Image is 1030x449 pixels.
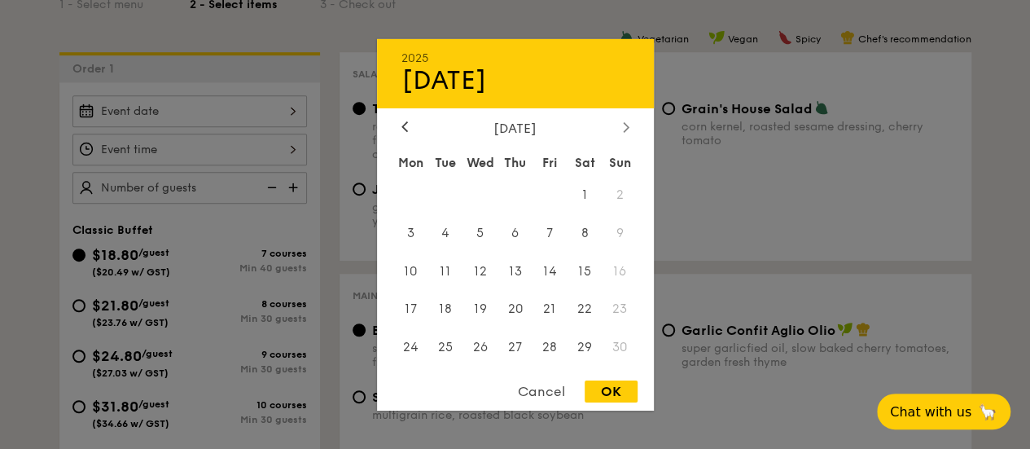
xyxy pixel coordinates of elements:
[890,404,971,420] span: Chat with us
[401,51,629,64] div: 2025
[462,147,497,177] div: Wed
[603,147,638,177] div: Sun
[427,147,462,177] div: Tue
[533,292,568,327] span: 21
[497,147,533,177] div: Thu
[568,215,603,250] span: 8
[603,292,638,327] span: 23
[393,147,428,177] div: Mon
[497,292,533,327] span: 20
[877,394,1010,429] button: Chat with us🦙
[427,292,462,327] span: 18
[393,215,428,250] span: 3
[568,253,603,288] span: 15
[497,330,533,365] span: 27
[462,330,497,365] span: 26
[427,215,462,250] span: 4
[568,177,603,212] span: 1
[533,215,568,250] span: 7
[978,403,997,421] span: 🦙
[393,253,428,288] span: 10
[393,292,428,327] span: 17
[497,253,533,288] span: 13
[603,253,638,288] span: 16
[401,64,629,95] div: [DATE]
[462,292,497,327] span: 19
[427,330,462,365] span: 25
[568,292,603,327] span: 22
[393,330,428,365] span: 24
[427,253,462,288] span: 11
[603,177,638,212] span: 2
[603,330,638,365] span: 30
[462,253,497,288] span: 12
[401,120,629,135] div: [DATE]
[533,147,568,177] div: Fri
[502,381,581,403] div: Cancel
[533,330,568,365] span: 28
[568,147,603,177] div: Sat
[585,381,638,403] div: OK
[603,215,638,250] span: 9
[497,215,533,250] span: 6
[462,215,497,250] span: 5
[568,330,603,365] span: 29
[533,253,568,288] span: 14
